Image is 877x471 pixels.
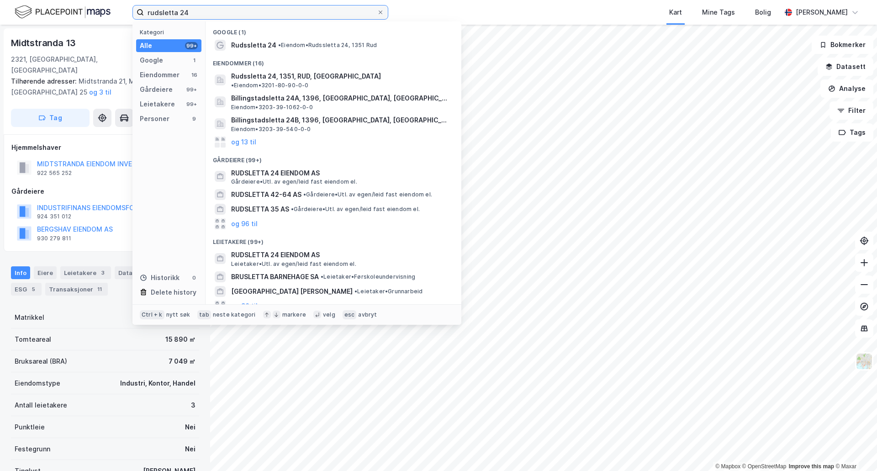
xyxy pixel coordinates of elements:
div: velg [323,311,335,318]
div: Bolig [755,7,771,18]
span: Gårdeiere • Utl. av egen/leid fast eiendom el. [303,191,432,198]
div: Nei [185,422,195,433]
span: • [231,82,234,89]
div: Alle [140,40,152,51]
div: Leietakere [60,266,111,279]
img: logo.f888ab2527a4732fd821a326f86c7f29.svg [15,4,111,20]
button: og 96 til [231,301,258,312]
div: 16 [190,71,198,79]
div: Tomteareal [15,334,51,345]
div: 924 351 012 [37,213,71,220]
div: 9 [190,115,198,122]
a: Improve this map [789,463,834,470]
div: 11 [95,285,104,294]
span: Eiendom • 3203-39-1062-0-0 [231,104,313,111]
div: 930 279 811 [37,235,71,242]
div: Mine Tags [702,7,735,18]
div: Gårdeiere [140,84,173,95]
input: Søk på adresse, matrikkel, gårdeiere, leietakere eller personer [144,5,377,19]
div: Eiendommer (16) [206,53,461,69]
div: Ctrl + k [140,310,164,319]
span: Eiendom • Rudssletta 24, 1351 Rud [278,42,377,49]
div: tab [197,310,211,319]
div: markere [282,311,306,318]
div: 1 [190,57,198,64]
span: Rudssletta 24 [231,40,276,51]
div: Kart [669,7,682,18]
div: 99+ [185,42,198,49]
div: Eiendommer [140,69,180,80]
div: 2321, [GEOGRAPHIC_DATA], [GEOGRAPHIC_DATA] [11,54,159,76]
div: Google (1) [206,21,461,38]
span: Tilhørende adresser: [11,77,79,85]
div: Leietakere [140,99,175,110]
span: RUDSLETTA 24 EIENDOM AS [231,249,450,260]
div: 3 [191,400,195,411]
button: Bokmerker [812,36,873,54]
span: [GEOGRAPHIC_DATA] [PERSON_NAME] [231,286,353,297]
span: RUDSLETTA 42-64 AS [231,189,301,200]
div: Google [140,55,163,66]
span: • [291,206,294,212]
span: Eiendom • 3201-80-90-0-0 [231,82,309,89]
div: Leietakere (99+) [206,231,461,248]
span: Eiendom • 3203-39-540-0-0 [231,126,311,133]
div: Eiendomstype [15,378,60,389]
div: Info [11,266,30,279]
span: Rudssletta 24, 1351, RUD, [GEOGRAPHIC_DATA] [231,71,381,82]
div: 922 565 252 [37,169,72,177]
span: • [278,42,281,48]
div: nytt søk [166,311,190,318]
div: Hjemmelshaver [11,142,199,153]
button: Datasett [818,58,873,76]
button: Analyse [820,79,873,98]
span: RUDSLETTA 35 AS [231,204,289,215]
span: • [321,273,323,280]
div: Kontrollprogram for chat [831,427,877,471]
img: Z [856,353,873,370]
span: Billingstadsletta 24B, 1396, [GEOGRAPHIC_DATA], [GEOGRAPHIC_DATA] [231,115,450,126]
span: Gårdeiere • Utl. av egen/leid fast eiendom el. [291,206,420,213]
div: 0 [190,274,198,281]
div: 99+ [185,86,198,93]
div: Midtstranda 21, Midtstranda 23, [GEOGRAPHIC_DATA] 25 [11,76,192,98]
button: og 13 til [231,137,256,148]
div: 99+ [185,101,198,108]
button: Filter [829,101,873,120]
div: Personer [140,113,169,124]
span: Leietaker • Grunnarbeid [354,288,423,295]
span: BRUSLETTA BARNEHAGE SA [231,271,319,282]
span: RUDSLETTA 24 EIENDOM AS [231,168,450,179]
a: Mapbox [715,463,740,470]
div: Eiere [34,266,57,279]
div: Punktleie [15,422,45,433]
button: og 96 til [231,218,258,229]
span: Leietaker • Utl. av egen/leid fast eiendom el. [231,260,356,268]
span: • [354,288,357,295]
button: Tag [11,109,90,127]
button: Tags [831,123,873,142]
div: esc [343,310,357,319]
div: 5 [29,285,38,294]
span: Leietaker • Førskoleundervisning [321,273,415,280]
div: Festegrunn [15,444,50,455]
div: Bruksareal (BRA) [15,356,67,367]
a: OpenStreetMap [742,463,787,470]
div: Transaksjoner [45,283,108,296]
div: 15 890 ㎡ [165,334,195,345]
div: Antall leietakere [15,400,67,411]
span: Gårdeiere • Utl. av egen/leid fast eiendom el. [231,178,357,185]
div: neste kategori [213,311,256,318]
div: Gårdeiere [11,186,199,197]
div: ESG [11,283,42,296]
div: Nei [185,444,195,455]
div: Historikk [140,272,180,283]
div: 3 [98,268,107,277]
div: avbryt [358,311,377,318]
div: [PERSON_NAME] [796,7,848,18]
div: Matrikkel [15,312,44,323]
span: • [303,191,306,198]
div: Industri, Kontor, Handel [120,378,195,389]
div: Kategori [140,29,201,36]
div: Gårdeiere (99+) [206,149,461,166]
